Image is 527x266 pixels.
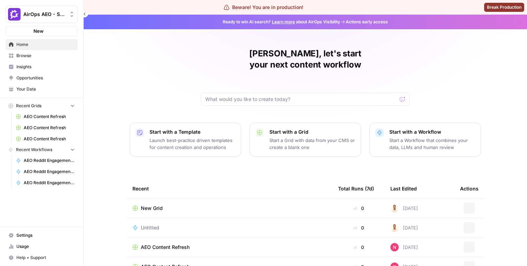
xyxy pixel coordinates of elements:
[390,243,418,251] div: [DATE]
[390,179,417,198] div: Last Edited
[6,144,78,155] button: Recent Workflows
[484,3,524,12] button: Break Production
[132,179,327,198] div: Recent
[6,61,78,72] a: Insights
[250,123,361,157] button: Start with a GridStart a Grid with data from your CMS or create a blank one
[389,128,475,135] p: Start with a Workflow
[16,243,75,250] span: Usage
[13,177,78,188] a: AEO Reddit Engagement - Fork
[338,224,379,231] div: 0
[390,224,418,232] div: [DATE]
[6,252,78,263] button: Help + Support
[132,224,327,231] a: Untitled
[16,147,52,153] span: Recent Workflows
[16,86,75,92] span: Your Data
[205,96,397,103] input: What would you like to create today?
[201,48,410,70] h1: [PERSON_NAME], let's start your next content workflow
[16,75,75,81] span: Opportunities
[6,50,78,61] a: Browse
[8,8,21,21] img: AirOps AEO - Single Brand (Gong) Logo
[16,64,75,70] span: Insights
[132,244,327,251] a: AEO Content Refresh
[6,72,78,84] a: Opportunities
[141,244,190,251] span: AEO Content Refresh
[338,244,379,251] div: 0
[338,179,374,198] div: Total Runs (7d)
[13,111,78,122] a: AEO Content Refresh
[16,255,75,261] span: Help + Support
[24,136,75,142] span: AEO Content Refresh
[223,19,340,25] span: Ready to win AI search? about AirOps Visibility
[460,179,479,198] div: Actions
[346,19,388,25] span: Actions early access
[24,169,75,175] span: AEO Reddit Engagement - Fork
[389,137,475,151] p: Start a Workflow that combines your data, LLMs and human review
[150,128,235,135] p: Start with a Template
[150,137,235,151] p: Launch best-practice driven templates for content creation and operations
[13,166,78,177] a: AEO Reddit Engagement - Fork
[390,224,399,232] img: n02y6dxk2kpdk487jkjae1zkvp35
[13,122,78,133] a: AEO Content Refresh
[132,205,327,212] a: New Grid
[6,84,78,95] a: Your Data
[6,39,78,50] a: Home
[369,123,481,157] button: Start with a WorkflowStart a Workflow that combines your data, LLMs and human review
[24,114,75,120] span: AEO Content Refresh
[6,26,78,36] button: New
[6,6,78,23] button: Workspace: AirOps AEO - Single Brand (Gong)
[6,101,78,111] button: Recent Grids
[24,157,75,164] span: AEO Reddit Engagement - Fork
[390,204,399,212] img: n02y6dxk2kpdk487jkjae1zkvp35
[224,4,303,11] div: Beware! You are in production!
[13,133,78,144] a: AEO Content Refresh
[6,241,78,252] a: Usage
[338,205,379,212] div: 0
[269,137,355,151] p: Start a Grid with data from your CMS or create a blank one
[141,205,163,212] span: New Grid
[141,224,159,231] span: Untitled
[390,204,418,212] div: [DATE]
[487,4,521,10] span: Break Production
[130,123,241,157] button: Start with a TemplateLaunch best-practice driven templates for content creation and operations
[6,230,78,241] a: Settings
[16,232,75,238] span: Settings
[33,28,44,34] span: New
[16,41,75,48] span: Home
[390,243,399,251] img: fopa3c0x52at9xxul9zbduzf8hu4
[13,155,78,166] a: AEO Reddit Engagement - Fork
[24,180,75,186] span: AEO Reddit Engagement - Fork
[23,11,66,18] span: AirOps AEO - Single Brand (Gong)
[24,125,75,131] span: AEO Content Refresh
[269,128,355,135] p: Start with a Grid
[16,103,41,109] span: Recent Grids
[16,53,75,59] span: Browse
[272,19,295,24] a: Learn more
